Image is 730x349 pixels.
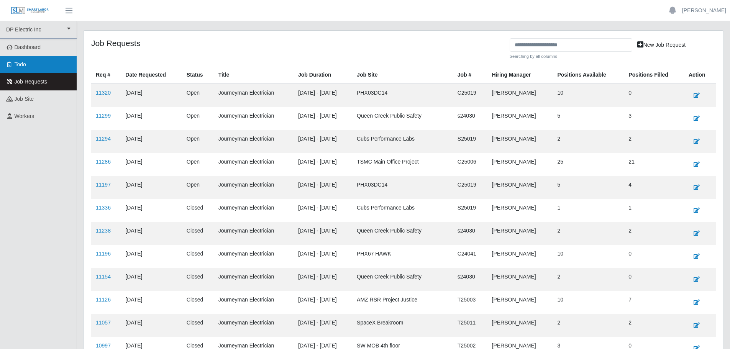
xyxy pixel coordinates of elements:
td: C25019 [453,176,487,199]
span: Workers [15,113,34,119]
th: Req # [91,66,121,84]
td: 2 [553,130,624,153]
a: 10997 [96,342,111,349]
td: Journeyman Electrician [214,291,294,314]
td: [DATE] - [DATE] [294,199,352,222]
td: [DATE] [121,245,182,268]
td: Journeyman Electrician [214,268,294,291]
td: 1 [624,199,684,222]
a: 11196 [96,251,111,257]
td: Journeyman Electrician [214,314,294,337]
td: [PERSON_NAME] [487,199,553,222]
td: 0 [624,245,684,268]
h4: Job Requests [91,38,504,48]
td: [PERSON_NAME] [487,176,553,199]
span: job site [15,96,34,102]
a: 11197 [96,182,111,188]
td: 2 [624,130,684,153]
td: [DATE] [121,153,182,176]
td: [DATE] - [DATE] [294,153,352,176]
a: 11154 [96,274,111,280]
td: 10 [553,291,624,314]
td: Journeyman Electrician [214,222,294,245]
th: Hiring Manager [487,66,553,84]
td: C24041 [453,245,487,268]
td: Open [182,130,214,153]
td: Journeyman Electrician [214,84,294,107]
td: 5 [553,107,624,130]
td: 25 [553,153,624,176]
td: S25019 [453,130,487,153]
td: s24030 [453,268,487,291]
td: 1 [553,199,624,222]
td: [DATE] - [DATE] [294,222,352,245]
td: PHX67 HAWK [352,245,453,268]
td: 10 [553,84,624,107]
td: AMZ RSR Project Justice [352,291,453,314]
td: Open [182,107,214,130]
td: 4 [624,176,684,199]
td: [PERSON_NAME] [487,268,553,291]
td: [DATE] - [DATE] [294,314,352,337]
td: [DATE] [121,268,182,291]
td: [DATE] [121,107,182,130]
span: Dashboard [15,44,41,50]
td: T25003 [453,291,487,314]
td: Closed [182,199,214,222]
td: Journeyman Electrician [214,153,294,176]
td: Cubs Performance Labs [352,199,453,222]
td: [DATE] [121,176,182,199]
td: 0 [624,268,684,291]
td: Journeyman Electrician [214,130,294,153]
td: C25006 [453,153,487,176]
td: 2 [624,222,684,245]
td: Closed [182,291,214,314]
td: 21 [624,153,684,176]
img: SLM Logo [11,7,49,15]
td: [DATE] [121,291,182,314]
th: Job Duration [294,66,352,84]
th: Date Requested [121,66,182,84]
td: [DATE] - [DATE] [294,291,352,314]
td: [DATE] [121,130,182,153]
td: 2 [624,314,684,337]
td: S25019 [453,199,487,222]
td: 7 [624,291,684,314]
td: Cubs Performance Labs [352,130,453,153]
td: [DATE] [121,199,182,222]
td: Open [182,153,214,176]
td: [PERSON_NAME] [487,153,553,176]
td: T25011 [453,314,487,337]
td: [PERSON_NAME] [487,84,553,107]
td: Closed [182,268,214,291]
th: Positions Available [553,66,624,84]
td: Open [182,176,214,199]
td: s24030 [453,107,487,130]
td: [PERSON_NAME] [487,314,553,337]
a: 11057 [96,320,111,326]
td: 3 [624,107,684,130]
td: Queen Creek Public Safety [352,107,453,130]
td: [DATE] - [DATE] [294,84,352,107]
td: [PERSON_NAME] [487,107,553,130]
td: [DATE] - [DATE] [294,130,352,153]
th: Job # [453,66,487,84]
span: Job Requests [15,79,48,85]
a: 11126 [96,297,111,303]
td: Closed [182,245,214,268]
td: [DATE] [121,222,182,245]
td: s24030 [453,222,487,245]
td: TSMC Main Office Project [352,153,453,176]
td: 2 [553,314,624,337]
th: Action [684,66,716,84]
td: Queen Creek Public Safety [352,268,453,291]
td: Closed [182,222,214,245]
a: 11286 [96,159,111,165]
td: PHX03DC14 [352,84,453,107]
td: [PERSON_NAME] [487,291,553,314]
th: Status [182,66,214,84]
small: Searching by all columns [510,53,632,60]
td: 0 [624,84,684,107]
td: [DATE] - [DATE] [294,176,352,199]
td: Journeyman Electrician [214,245,294,268]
